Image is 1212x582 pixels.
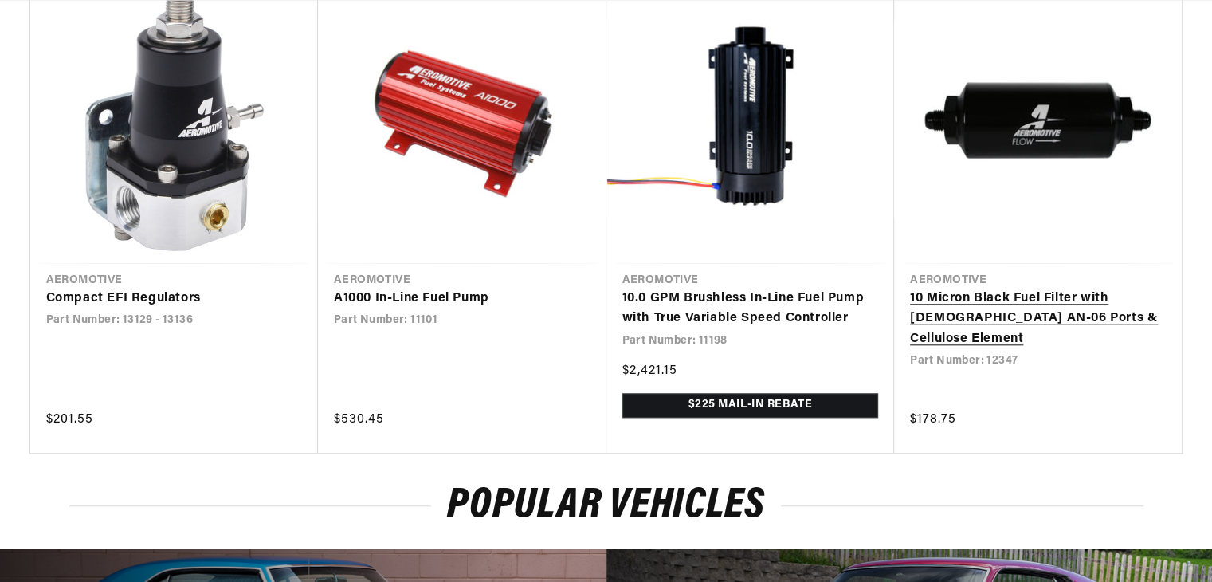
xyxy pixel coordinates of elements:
a: Compact EFI Regulators [46,289,303,309]
a: 10 Micron Black Fuel Filter with [DEMOGRAPHIC_DATA] AN-06 Ports & Cellulose Element [910,289,1167,350]
h2: Popular vehicles [69,487,1143,525]
a: A1000 In-Line Fuel Pump [334,289,590,309]
a: 10.0 GPM Brushless In-Line Fuel Pump with True Variable Speed Controller [622,289,879,329]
